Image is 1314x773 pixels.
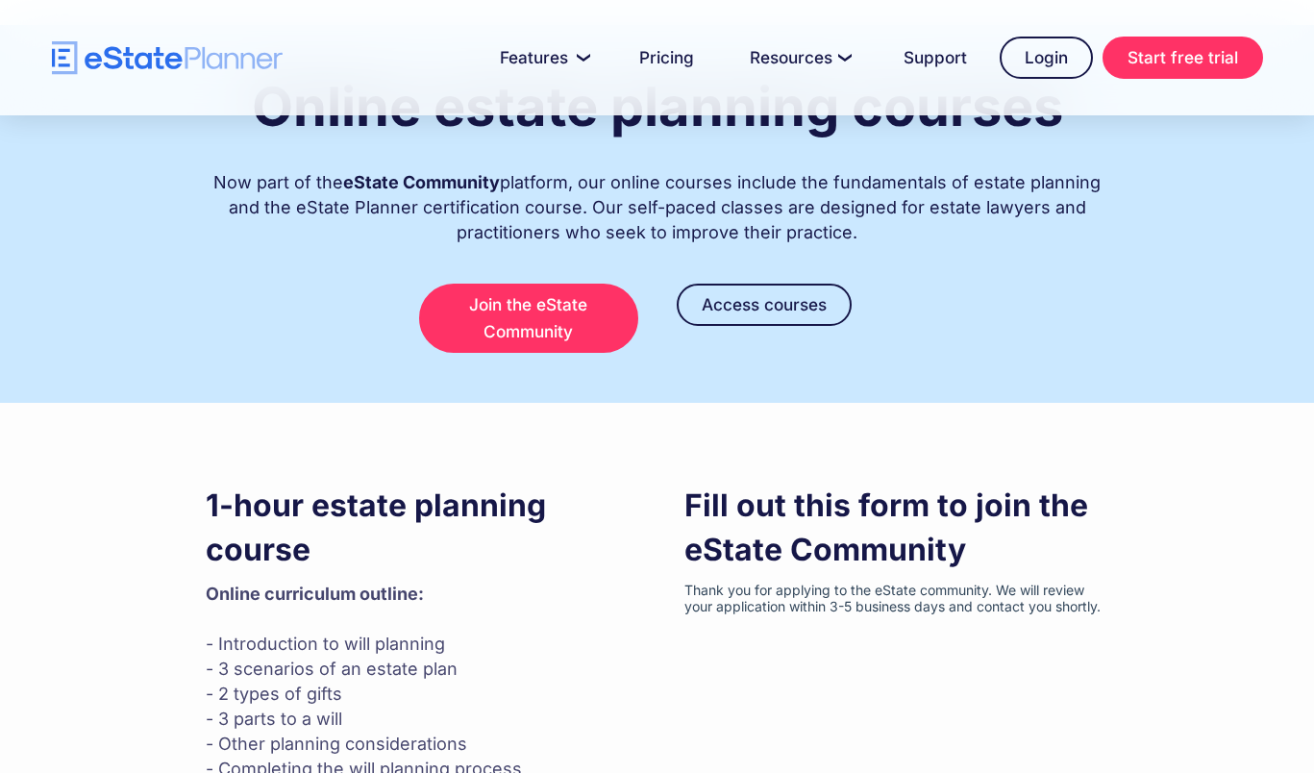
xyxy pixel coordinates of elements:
h3: Fill out this form to join the eState Community [684,484,1109,572]
a: Access courses [677,284,852,326]
a: Start free trial [1103,37,1263,79]
a: home [52,41,283,75]
div: Now part of the platform, our online courses include the fundamentals of estate planning and the ... [206,151,1109,245]
a: Pricing [616,38,717,77]
iframe: Form 0 [684,582,1109,614]
a: Resources [727,38,871,77]
strong: Online curriculum outline: ‍ [206,584,424,604]
h3: 1-hour estate planning course [206,484,631,572]
a: Join the eState Community [419,284,638,353]
h1: Online estate planning courses [252,77,1063,137]
a: Login [1000,37,1093,79]
a: Features [477,38,607,77]
strong: eState Community [343,172,500,192]
a: Support [880,38,990,77]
